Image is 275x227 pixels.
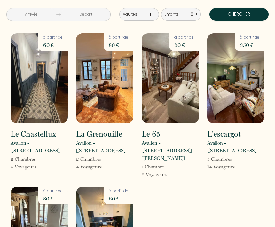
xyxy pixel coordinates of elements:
[142,33,199,123] img: rental-image
[11,33,68,123] img: rental-image
[164,12,181,18] div: Enfants
[76,163,102,171] p: 4 Voyageur
[11,155,36,163] p: 2 Chambre
[165,172,167,177] span: s
[100,164,102,170] span: s
[142,163,167,171] p: 1 Chambre
[187,11,189,17] a: -
[174,35,194,41] p: à partir de
[207,33,264,123] img: rental-image
[153,11,155,17] a: +
[189,9,195,20] div: 0
[76,155,102,163] p: 2 Chambre
[56,12,61,17] img: guests
[43,35,63,41] p: à partir de
[195,11,198,17] a: +
[207,130,241,138] h2: L'escargot
[230,156,232,162] span: s
[61,8,111,21] input: Départ
[146,11,148,17] a: -
[233,164,235,170] span: s
[11,130,56,138] h2: Le Chastellux
[207,155,235,163] p: 5 Chambre
[76,33,133,123] img: rental-image
[7,8,56,21] input: Arrivée
[240,35,259,41] p: à partir de
[207,139,264,154] p: Avallon - [STREET_ADDRESS]
[99,156,101,162] span: s
[11,163,36,171] p: 4 Voyageur
[240,41,259,50] p: 350 €
[142,130,161,138] h2: Le 65
[207,163,235,171] p: 14 Voyageur
[34,156,36,162] span: s
[142,139,199,162] p: Avallon - [STREET_ADDRESS][PERSON_NAME]
[76,139,133,154] p: Avallon - [STREET_ADDRESS]
[209,8,269,21] button: Chercher
[109,41,128,50] p: 80 €
[11,139,68,154] p: Avallon - [STREET_ADDRESS]
[76,130,122,138] h2: La Grenouille
[43,194,63,203] p: 80 €
[34,164,36,170] span: s
[43,41,63,50] p: 60 €
[123,12,139,18] div: Adultes
[43,188,63,194] p: à partir de
[109,194,128,203] p: 60 €
[109,35,128,41] p: à partir de
[148,9,153,20] div: 1
[109,188,128,194] p: à partir de
[142,171,167,178] p: 2 Voyageur
[174,41,194,50] p: 60 €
